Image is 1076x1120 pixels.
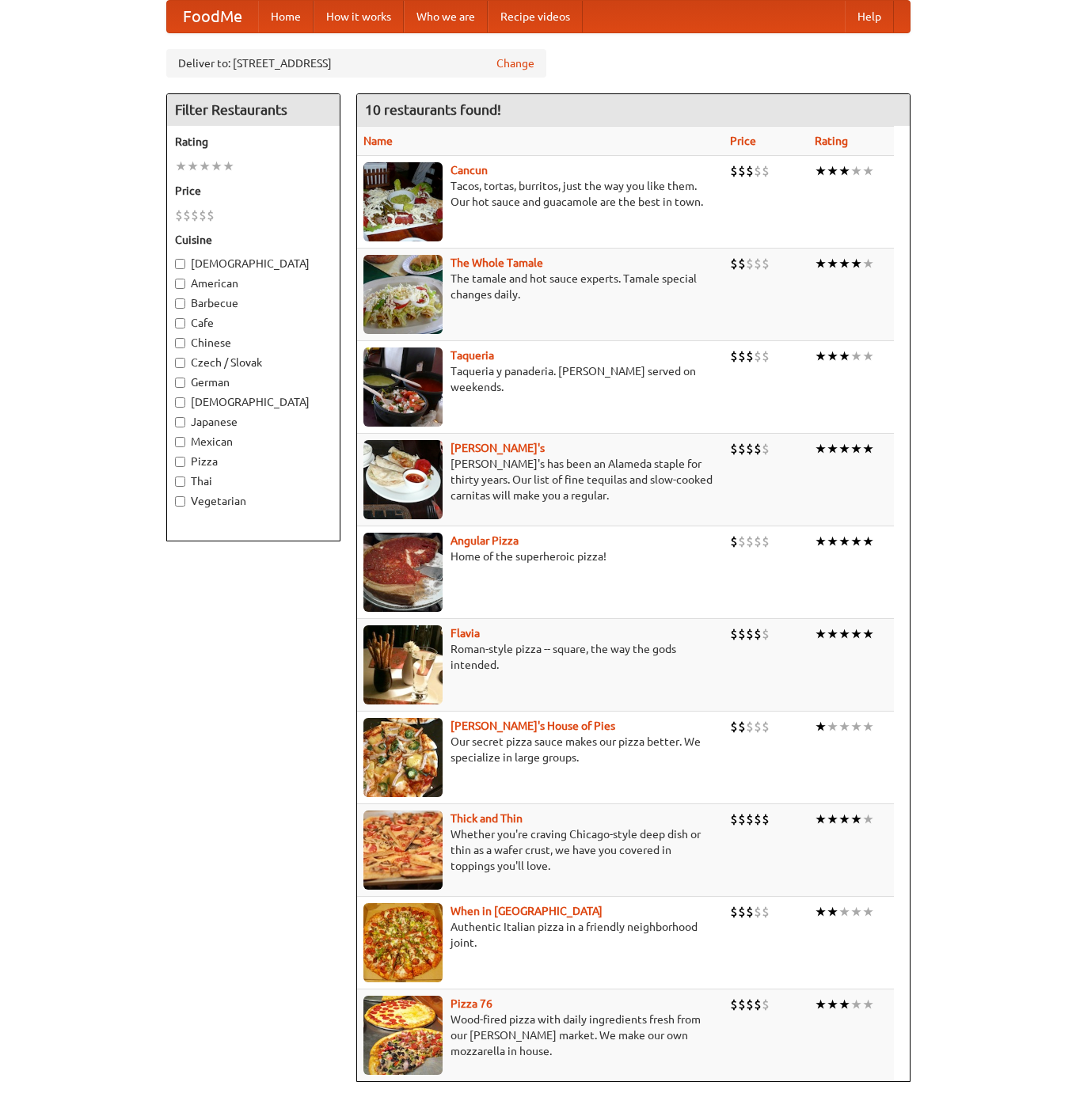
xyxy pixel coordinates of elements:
label: German [175,374,332,390]
li: $ [730,625,738,643]
li: ★ [838,903,850,921]
li: $ [762,533,770,550]
li: ★ [827,533,838,550]
li: ★ [199,158,211,175]
p: [PERSON_NAME]'s has been an Alameda staple for thirty years. Our list of fine tequilas and slow-c... [363,456,718,503]
a: The Whole Tamale [451,256,543,269]
li: ★ [815,162,827,180]
a: Pizza 76 [451,997,492,1010]
li: ★ [862,533,874,550]
li: $ [754,718,762,735]
li: ★ [850,718,862,735]
a: How it works [314,1,404,32]
li: ★ [827,255,838,272]
li: ★ [862,162,874,180]
li: $ [738,996,746,1013]
li: ★ [862,811,874,828]
input: Barbecue [175,298,185,309]
li: ★ [827,996,838,1013]
li: $ [738,718,746,735]
p: Wood-fired pizza with daily ingredients fresh from our [PERSON_NAME] market. We make our own mozz... [363,1012,718,1059]
label: [DEMOGRAPHIC_DATA] [175,256,332,271]
li: $ [754,533,762,550]
li: ★ [850,625,862,643]
li: ★ [827,903,838,921]
label: Japanese [175,414,332,430]
li: $ [175,207,183,224]
li: $ [738,347,746,365]
li: ★ [862,255,874,272]
li: ★ [862,718,874,735]
h5: Cuisine [175,232,332,248]
a: Change [496,55,534,71]
p: Taqueria y panaderia. [PERSON_NAME] served on weekends. [363,363,718,395]
label: [DEMOGRAPHIC_DATA] [175,394,332,410]
li: $ [754,625,762,643]
li: $ [191,207,199,224]
label: Pizza [175,454,332,469]
li: $ [730,811,738,828]
li: ★ [838,625,850,643]
li: ★ [850,903,862,921]
li: $ [762,811,770,828]
b: Angular Pizza [451,534,519,547]
a: Price [730,135,756,147]
li: ★ [838,162,850,180]
a: [PERSON_NAME]'s [451,442,545,454]
img: thick.jpg [363,811,443,890]
li: ★ [850,440,862,457]
li: $ [746,996,754,1013]
a: Name [363,135,393,147]
li: $ [730,162,738,180]
li: ★ [827,162,838,180]
img: wheninrome.jpg [363,903,443,982]
a: FoodMe [167,1,258,32]
input: Czech / Slovak [175,358,185,368]
h5: Price [175,183,332,199]
p: Our secret pizza sauce makes our pizza better. We specialize in large groups. [363,734,718,765]
b: Thick and Thin [451,812,523,825]
li: $ [183,207,191,224]
ng-pluralize: 10 restaurants found! [365,102,501,117]
li: ★ [815,440,827,457]
li: ★ [815,625,827,643]
p: Roman-style pizza -- square, the way the gods intended. [363,641,718,673]
li: $ [754,347,762,365]
label: Cafe [175,315,332,331]
label: Vegetarian [175,493,332,509]
img: angular.jpg [363,533,443,612]
a: Help [845,1,894,32]
b: Flavia [451,627,480,640]
li: ★ [862,440,874,457]
label: Barbecue [175,295,332,311]
li: ★ [850,347,862,365]
a: [PERSON_NAME]'s House of Pies [451,719,615,732]
li: $ [754,162,762,180]
li: ★ [862,347,874,365]
img: pedros.jpg [363,440,443,519]
a: Cancun [451,164,488,177]
a: Recipe videos [488,1,583,32]
li: ★ [175,158,187,175]
li: ★ [850,996,862,1013]
li: ★ [815,255,827,272]
div: Deliver to: [STREET_ADDRESS] [166,49,546,78]
li: ★ [838,255,850,272]
li: $ [738,903,746,921]
li: $ [207,207,215,224]
p: Home of the superheroic pizza! [363,549,718,564]
a: Taqueria [451,349,494,362]
li: $ [746,625,754,643]
input: Japanese [175,417,185,427]
li: ★ [815,347,827,365]
li: $ [746,811,754,828]
li: $ [762,440,770,457]
li: ★ [838,996,850,1013]
li: $ [746,440,754,457]
li: $ [762,347,770,365]
img: wholetamale.jpg [363,255,443,334]
li: $ [746,903,754,921]
h4: Filter Restaurants [167,94,340,126]
li: $ [730,347,738,365]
